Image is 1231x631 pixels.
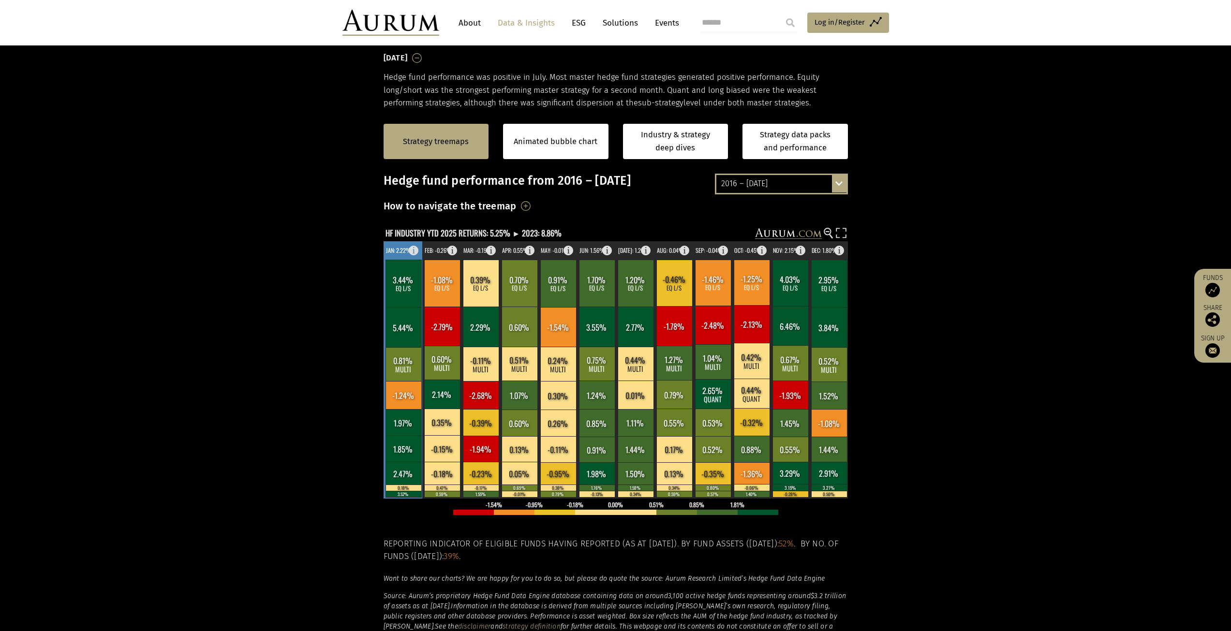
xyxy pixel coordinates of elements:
[384,592,846,610] em: $3.2 trillion of assets as at [DATE]
[779,539,794,549] span: 52%
[807,13,889,33] a: Log in/Register
[742,124,848,159] a: Strategy data packs and performance
[384,592,668,600] em: Source: Aurum’s proprietary Hedge Fund Data Engine database containing data on around
[598,14,643,32] a: Solutions
[1199,334,1226,358] a: Sign up
[716,175,846,192] div: 2016 – [DATE]
[1205,343,1220,358] img: Sign up to our newsletter
[1205,312,1220,327] img: Share this post
[668,592,811,600] em: 3,100 active hedge funds representing around
[403,135,469,148] a: Strategy treemaps
[623,124,728,159] a: Industry & strategy deep dives
[638,98,683,107] span: sub-strategy
[1199,305,1226,327] div: Share
[1205,283,1220,297] img: Access Funds
[458,622,491,631] a: disclaimer
[1199,274,1226,297] a: Funds
[384,574,825,583] em: Want to share our charts? We are happy for you to do so, but please do quote the source: Aurum Re...
[514,135,597,148] a: Animated bubble chart
[503,622,561,631] a: strategy definition
[650,14,679,32] a: Events
[444,551,459,561] span: 39%
[454,14,486,32] a: About
[384,174,848,188] h3: Hedge fund performance from 2016 – [DATE]
[567,14,591,32] a: ESG
[384,71,848,109] p: Hedge fund performance was positive in July. Most master hedge fund strategies generated positive...
[493,14,560,32] a: Data & Insights
[384,51,408,65] h3: [DATE]
[435,622,458,631] em: See the
[384,538,848,563] h5: Reporting indicator of eligible funds having reported (as at [DATE]). By fund assets ([DATE]): . ...
[342,10,439,36] img: Aurum
[384,602,837,631] em: Information in the database is derived from multiple sources including [PERSON_NAME]’s own resear...
[490,622,503,631] em: and
[815,16,865,28] span: Log in/Register
[781,13,800,32] input: Submit
[384,198,517,214] h3: How to navigate the treemap
[449,602,451,610] em: .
